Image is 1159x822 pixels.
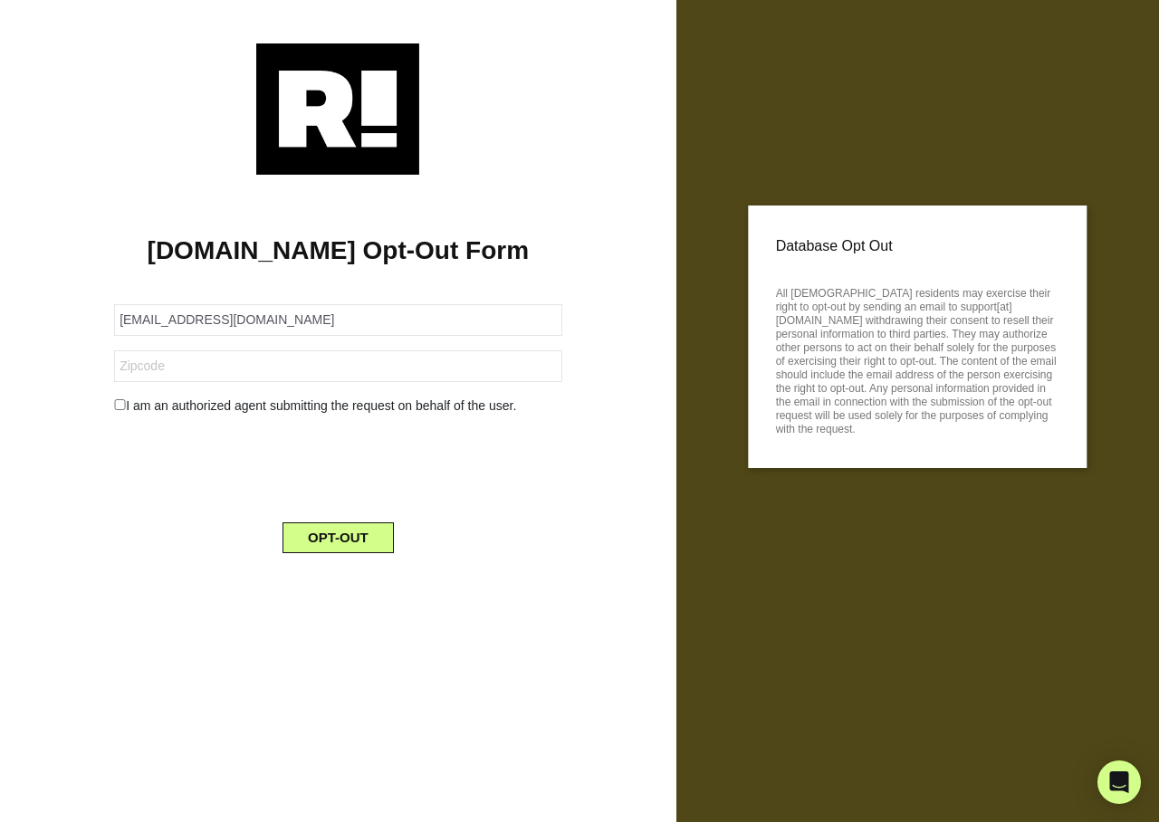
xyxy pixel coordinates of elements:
[283,522,394,553] button: OPT-OUT
[114,304,561,336] input: Email Address
[256,43,419,175] img: Retention.com
[114,350,561,382] input: Zipcode
[200,430,475,501] iframe: reCAPTCHA
[27,235,649,266] h1: [DOMAIN_NAME] Opt-Out Form
[101,397,575,416] div: I am an authorized agent submitting the request on behalf of the user.
[776,233,1059,260] p: Database Opt Out
[776,282,1059,436] p: All [DEMOGRAPHIC_DATA] residents may exercise their right to opt-out by sending an email to suppo...
[1097,760,1141,804] div: Open Intercom Messenger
